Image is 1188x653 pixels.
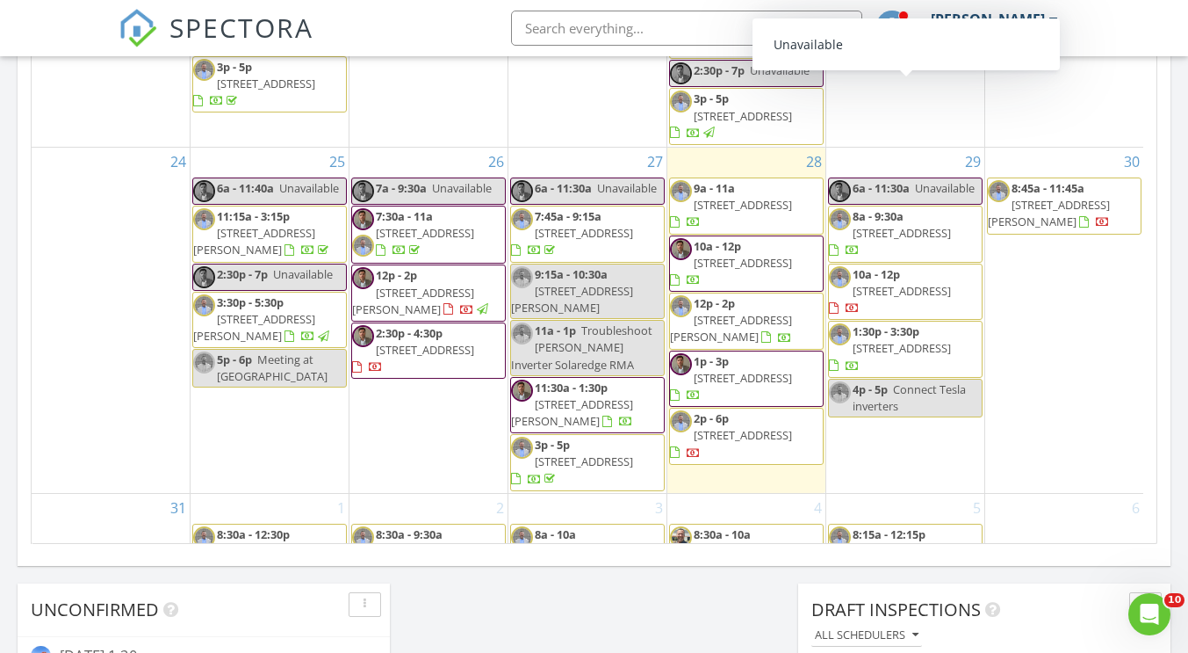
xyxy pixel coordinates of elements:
span: Meeting at [GEOGRAPHIC_DATA] [217,352,328,384]
img: steve.jpg [829,180,851,202]
a: 11:15a - 3:15p [STREET_ADDRESS][PERSON_NAME] [192,206,347,263]
a: SPECTORA [119,24,313,61]
a: 7:45a - 9:15a [STREET_ADDRESS] [510,206,665,263]
a: 8:30a - 9:30a [STREET_ADDRESS] [376,526,474,576]
a: 12p - 2p [STREET_ADDRESS][PERSON_NAME] [351,265,506,322]
span: Unavailable [750,62,810,78]
img: erin_clark_work_picture.jpg [193,59,215,81]
span: 6a - 11:40a [217,180,274,196]
span: [STREET_ADDRESS] [853,283,951,299]
a: 8:30a - 12:30p [STREET_ADDRESS][PERSON_NAME] [192,524,347,581]
a: 12p - 2p [STREET_ADDRESS][PERSON_NAME] [352,267,491,316]
td: Go to August 25, 2025 [191,148,349,494]
a: Go to August 27, 2025 [644,148,666,176]
a: Go to August 30, 2025 [1120,148,1143,176]
span: 7:45a - 9:15a [535,208,601,224]
a: 3p - 5p [STREET_ADDRESS] [669,88,824,145]
a: Go to September 2, 2025 [493,494,508,522]
span: [STREET_ADDRESS][PERSON_NAME] [511,396,633,429]
span: Troubleshoot [PERSON_NAME] Inverter Solaredge RMA [511,323,652,372]
span: [STREET_ADDRESS] [535,453,633,469]
span: 2:30p - 4:30p [376,325,443,341]
img: steve.jpg [352,208,374,230]
span: [STREET_ADDRESS] [853,340,951,356]
img: erin_clark_work_picture.jpg [829,266,851,288]
span: [STREET_ADDRESS][PERSON_NAME] [670,312,792,345]
a: 8:30a - 10a [STREET_ADDRESS] [670,526,792,576]
img: erin_4.jpg [670,526,692,548]
td: Go to August 24, 2025 [32,148,191,494]
img: steve.jpg [670,353,692,375]
img: erin_clark_work_picture.jpg [988,180,1010,202]
span: Draft Inspections [811,598,981,621]
td: Go to August 30, 2025 [984,148,1143,494]
img: erin_clark_work_picture.jpg [829,381,851,403]
a: 11:15a - 3:15p [STREET_ADDRESS][PERSON_NAME] [193,208,332,258]
span: [STREET_ADDRESS][PERSON_NAME] [352,285,474,317]
span: 4p - 5p [853,381,888,397]
div: [PERSON_NAME] [931,11,1045,28]
span: [STREET_ADDRESS][PERSON_NAME] [988,197,1110,229]
a: 11:30a - 1:30p [STREET_ADDRESS][PERSON_NAME] [510,377,665,434]
span: Unavailable [279,180,339,196]
a: 7:30a - 11a [STREET_ADDRESS] [376,208,474,258]
span: 8a - 10a [535,526,576,542]
img: steve.jpg [511,180,533,202]
img: erin_clark_work_picture.jpg [352,526,374,548]
span: Unavailable [273,266,333,282]
a: 2p - 6p [STREET_ADDRESS] [670,410,792,460]
img: steve.jpg [193,180,215,202]
span: 8:15a - 12:15p [853,526,925,542]
img: erin_clark_work_picture.jpg [511,526,533,548]
button: All schedulers [811,624,922,648]
a: 8:45a - 11:45a [STREET_ADDRESS][PERSON_NAME] [987,178,1141,235]
img: erin_clark_work_picture.jpg [511,208,533,230]
a: 9a - 11a [STREET_ADDRESS] [669,178,824,235]
div: Rocklin Solar Repair [926,28,1058,46]
span: 3p - 5p [217,59,252,75]
span: [STREET_ADDRESS] [376,225,474,241]
span: [STREET_ADDRESS][PERSON_NAME] [193,311,315,344]
a: 8:15a - 12:15p [STREET_ADDRESS] [828,524,983,581]
span: [STREET_ADDRESS] [694,543,792,559]
span: 10a - 12p [853,266,900,282]
span: 1p - 3p [694,353,729,369]
span: [STREET_ADDRESS] [376,543,474,559]
img: erin_clark_work_picture.jpg [193,526,215,548]
a: 2:30p - 4:30p [STREET_ADDRESS] [351,323,506,380]
span: SPECTORA [169,9,313,46]
img: erin_clark_work_picture.jpg [511,266,533,288]
img: erin_clark_work_picture.jpg [829,208,851,230]
img: steve.jpg [511,380,533,402]
td: Go to August 29, 2025 [825,148,984,494]
span: [STREET_ADDRESS][PERSON_NAME] [511,543,633,576]
a: 1:30p - 3:30p [STREET_ADDRESS] [828,321,983,378]
span: 2:30p - 7p [217,266,268,282]
a: 8:45a - 11:45a [STREET_ADDRESS][PERSON_NAME] [988,180,1110,229]
span: 8:30a - 12:30p [217,526,290,542]
img: steve.jpg [352,267,374,289]
img: steve.jpg [352,325,374,347]
img: steve.jpg [670,62,692,84]
img: erin_clark_work_picture.jpg [670,295,692,317]
span: 3p - 5p [694,91,729,106]
img: steve.jpg [193,266,215,288]
a: 3p - 5p [STREET_ADDRESS] [670,91,792,140]
span: 3p - 5p [535,437,570,453]
a: Go to August 26, 2025 [485,148,508,176]
a: 11:30a - 1:30p [STREET_ADDRESS][PERSON_NAME] [511,380,633,429]
a: 8:30a - 9:30a [STREET_ADDRESS] [351,524,506,582]
a: 7:30a - 11a [STREET_ADDRESS] [351,206,506,264]
span: 10a - 12p [694,238,741,254]
a: Go to August 29, 2025 [961,148,984,176]
a: 7:45a - 9:15a [STREET_ADDRESS] [511,208,633,258]
a: 9a - 11a [STREET_ADDRESS] [670,180,792,229]
span: [STREET_ADDRESS][PERSON_NAME] [193,543,315,576]
a: Go to August 28, 2025 [803,148,825,176]
img: erin_clark_work_picture.jpg [193,352,215,374]
td: Go to August 27, 2025 [508,148,667,494]
span: [STREET_ADDRESS] [694,108,792,124]
a: 3p - 5p [STREET_ADDRESS] [193,59,315,108]
span: 1:30p - 3:30p [853,323,919,339]
span: Unavailable [432,180,492,196]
